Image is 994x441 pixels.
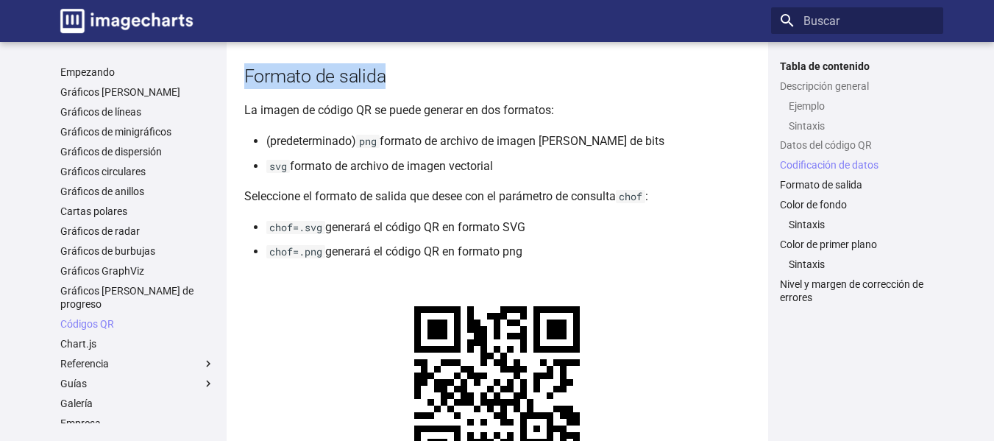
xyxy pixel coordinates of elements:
[645,189,648,203] font: :
[60,318,114,330] font: Códigos QR
[60,225,140,237] font: Gráficos de radar
[780,198,934,211] a: Color de fondo
[60,284,215,311] a: Gráficos [PERSON_NAME] de progreso
[780,178,934,191] a: Formato de salida
[780,199,847,211] font: Color de fondo
[780,80,934,93] a: Descripción general
[780,159,878,171] font: Codificación de datos
[266,160,290,173] code: svg
[60,338,96,350] font: Chart.js
[780,80,869,92] font: Descripción general
[60,145,215,158] a: Gráficos de dispersión
[60,166,146,177] font: Gráficos circulares
[60,225,215,238] a: Gráficos de radar
[780,139,872,151] font: Datos del código QR
[60,85,215,99] a: Gráficos [PERSON_NAME]
[380,134,664,148] font: formato de archivo de imagen [PERSON_NAME] de bits
[325,244,522,258] font: generará el código QR en formato png
[780,60,870,72] font: Tabla de contenido
[780,138,934,152] a: Datos del código QR
[266,245,325,258] code: chof=.png
[60,417,215,430] a: Empresa
[60,86,180,98] font: Gráficos [PERSON_NAME]
[789,99,934,113] a: Ejemplo
[789,258,934,271] a: Sintaxis
[60,9,193,33] img: logo
[266,221,325,234] code: chof=.svg
[789,100,825,112] font: Ejemplo
[780,238,934,251] a: Color de primer plano
[780,179,862,191] font: Formato de salida
[244,66,386,87] font: Formato de salida
[266,134,356,148] font: (predeterminado)
[290,159,493,173] font: formato de archivo de imagen vectorial
[60,264,215,278] a: Gráficos GraphViz
[60,205,215,218] a: Cartas polares
[60,126,171,138] font: Gráficos de minigráficos
[60,378,87,389] font: Guías
[60,146,162,158] font: Gráficos de dispersión
[60,245,155,257] font: Gráficos de burbujas
[771,7,943,34] input: Buscar
[60,66,115,78] font: Empezando
[789,120,825,132] font: Sintaxis
[771,60,943,305] nav: Tabla de contenido
[60,358,109,370] font: Referencia
[60,397,215,410] a: Galería
[60,106,141,118] font: Gráficos de líneas
[60,125,215,138] a: Gráficos de minigráficos
[244,103,554,117] font: La imagen de código QR se puede generar en dos formatos:
[789,119,934,133] a: Sintaxis
[780,158,934,172] a: Codificación de datos
[780,99,934,133] nav: Descripción general
[789,218,934,231] a: Sintaxis
[60,285,194,310] font: Gráficos [PERSON_NAME] de progreso
[244,189,616,203] font: Seleccione el formato de salida que desee con el parámetro de consulta
[789,258,825,270] font: Sintaxis
[60,398,93,409] font: Galería
[325,220,525,234] font: generará el código QR en formato SVG
[780,258,934,271] nav: Color de primer plano
[789,219,825,230] font: Sintaxis
[780,218,934,231] nav: Color de fondo
[60,317,215,331] a: Códigos QR
[60,185,215,198] a: Gráficos de anillos
[60,205,127,217] font: Cartas polares
[60,165,215,178] a: Gráficos circulares
[780,239,877,250] font: Color de primer plano
[616,190,645,203] code: chof
[54,3,199,39] a: Documentación de gráficos de imágenes
[60,265,144,277] font: Gráficos GraphViz
[60,105,215,119] a: Gráficos de líneas
[60,66,215,79] a: Empezando
[60,417,101,429] font: Empresa
[356,135,380,148] code: png
[60,244,215,258] a: Gráficos de burbujas
[60,337,215,350] a: Chart.js
[780,278,923,303] font: Nivel y margen de corrección de errores
[60,186,144,197] font: Gráficos de anillos
[780,278,934,304] a: Nivel y margen de corrección de errores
